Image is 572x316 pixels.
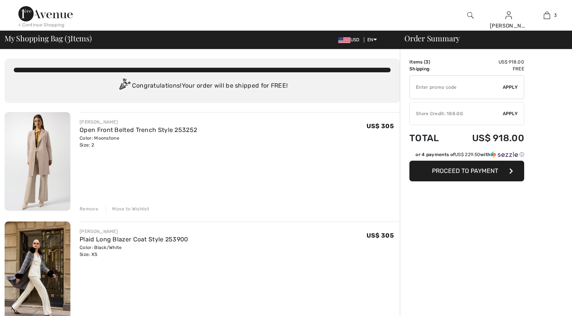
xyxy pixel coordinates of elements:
[80,236,188,243] a: Plaid Long Blazer Coat Style 253900
[505,11,512,19] a: Sign In
[80,135,197,148] div: Color: Moonstone Size: 2
[503,84,518,91] span: Apply
[80,228,188,235] div: [PERSON_NAME]
[338,37,363,42] span: USD
[503,110,518,117] span: Apply
[409,161,524,181] button: Proceed to Payment
[451,59,524,65] td: US$ 918.00
[67,33,70,42] span: 3
[528,11,565,20] a: 3
[14,78,391,94] div: Congratulations! Your order will be shipped for FREE!
[338,37,350,43] img: US Dollar
[467,11,474,20] img: search the website
[395,34,567,42] div: Order Summary
[80,126,197,134] a: Open Front Belted Trench Style 253252
[451,125,524,151] td: US$ 918.00
[544,11,550,20] img: My Bag
[117,78,132,94] img: Congratulation2.svg
[18,6,73,21] img: 1ère Avenue
[367,37,377,42] span: EN
[5,112,70,211] img: Open Front Belted Trench Style 253252
[409,65,451,72] td: Shipping
[455,152,480,157] span: US$ 229.50
[367,122,394,130] span: US$ 305
[80,205,98,212] div: Remove
[367,232,394,239] span: US$ 305
[409,59,451,65] td: Items ( )
[5,34,92,42] span: My Shopping Bag ( Items)
[491,151,518,158] img: Sezzle
[409,125,451,151] td: Total
[554,12,557,19] span: 3
[80,119,197,125] div: [PERSON_NAME]
[451,65,524,72] td: Free
[18,21,65,28] div: < Continue Shopping
[432,167,498,174] span: Proceed to Payment
[409,151,524,161] div: or 4 payments ofUS$ 229.50withSezzle Click to learn more about Sezzle
[410,110,503,117] div: Store Credit: 188.00
[410,76,503,99] input: Promo code
[505,11,512,20] img: My Info
[425,59,429,65] span: 3
[80,244,188,258] div: Color: Black/White Size: XS
[416,151,524,158] div: or 4 payments of with
[490,22,527,30] div: [PERSON_NAME]
[106,205,149,212] div: Move to Wishlist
